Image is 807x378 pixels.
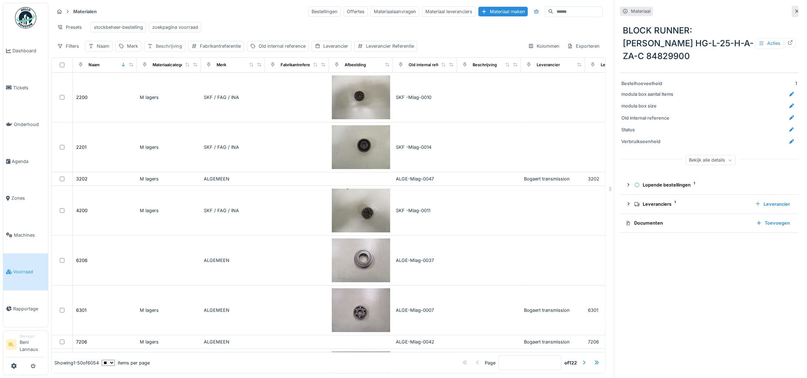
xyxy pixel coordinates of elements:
li: BL [6,339,17,350]
div: Merk [127,43,138,49]
div: ALGE-Mlag-0042 [396,338,454,345]
div: M lagers [140,338,198,345]
div: zoekpagina voorraad [152,24,198,31]
summary: DocumentenToevoegen [623,217,796,230]
div: Presets [54,22,85,32]
div: Materiaal maken [478,7,528,16]
span: 3202 [588,176,599,182]
div: SKF / FAG / INA [204,94,262,101]
div: ALGEMEEN [204,257,262,264]
div: Offertes [344,6,368,17]
div: BLOCK RUNNER:[PERSON_NAME] HG-L-25-H-A-ZA-C 84829900 [620,21,798,65]
div: Bestellingen [308,6,341,17]
div: Lopende bestellingen [634,182,790,188]
span: Agenda [12,158,45,165]
div: Exporteren [564,41,603,51]
a: Voorraad [3,253,48,290]
img: 2200 [332,75,390,119]
div: Filters [54,41,82,51]
div: M lagers [140,207,198,214]
div: ALGEMEEN [204,338,262,345]
div: 2201 [76,144,86,151]
div: M lagers [140,175,198,182]
div: Verbruikseenheid [621,138,675,145]
a: Tickets [3,69,48,106]
div: Leverancier [323,43,348,49]
div: Bekijk alle details [686,155,736,165]
div: Beschrijving [156,43,182,49]
div: Leveranciers [634,201,749,208]
div: Leverancier Referentie [601,62,645,68]
span: Zones [11,195,45,201]
a: Zones [3,180,48,217]
div: SKF -Mlag-0011 [396,207,454,214]
span: Bogaert transmission [524,176,570,182]
div: modula box size [621,103,675,109]
div: ALGEMEEN [204,175,262,182]
div: 3202 [76,175,87,182]
span: 7206 [588,339,599,345]
div: Toevoegen [753,218,793,228]
div: Merk [217,62,226,68]
a: Rapportage [3,290,48,327]
div: ALGE-Mlag-0047 [396,175,454,182]
div: Leverancier [537,62,560,68]
img: 4200 [332,189,390,232]
a: Dashboard [3,32,48,69]
div: Old internal reference [259,43,306,49]
div: Acties [755,38,784,48]
div: Naam [97,43,109,49]
div: Manager [20,334,45,339]
div: modula box aantal items [621,91,675,98]
span: Rapportage [13,305,45,312]
span: Voorraad [13,268,45,275]
div: Leverancier Referentie [366,43,414,49]
a: Machines [3,217,48,254]
div: 6301 [76,307,86,314]
a: Agenda [3,143,48,180]
div: Showing 1 - 50 of 6054 [54,359,99,366]
img: Badge_color-CXgf-gQk.svg [15,7,36,28]
div: Old internal reference [409,62,451,68]
strong: Materialen [70,8,100,15]
div: SKF -Mlag-0014 [396,144,454,151]
div: stockbeheer-bestelling [94,24,143,31]
span: Machines [14,232,45,238]
span: 6301 [588,308,598,313]
img: 6301 [332,288,390,332]
div: SKF / FAG / INA [204,144,262,151]
div: Fabrikantreferentie [200,43,241,49]
div: Beschrijving [473,62,497,68]
div: ALGE-Mlag-0037 [396,257,454,264]
div: Old internal reference [621,115,675,121]
span: Dashboard [12,47,45,54]
a: BL ManagerBeni Lannaux [6,334,45,357]
div: ALGE-Mlag-0007 [396,307,454,314]
div: Kolommen [525,41,563,51]
div: Page [485,359,495,366]
div: Naam [89,62,100,68]
li: Beni Lannaux [20,334,45,356]
div: M lagers [140,307,198,314]
div: 1 [678,80,797,87]
div: Materiaalaanvragen [371,6,419,17]
img: 2201 [332,125,390,169]
span: Bogaert transmission [524,308,570,313]
div: Leverancier [752,199,793,209]
div: Documenten [626,220,750,226]
div: 4200 [76,207,87,214]
div: Status [621,126,675,133]
div: 2200 [76,94,87,101]
summary: Lopende bestellingen1 [623,178,796,191]
div: Materiaalcategorie [153,62,189,68]
div: M lagers [140,94,198,101]
div: SKF / FAG / INA [204,207,262,214]
div: Fabrikantreferentie [281,62,318,68]
strong: of 122 [564,359,577,366]
div: 7206 [76,338,87,345]
span: Bogaert transmission [524,339,570,345]
img: 6206 [332,238,390,282]
span: Tickets [13,84,45,91]
div: SKF -Mlag-0010 [396,94,454,101]
div: M lagers [140,144,198,151]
